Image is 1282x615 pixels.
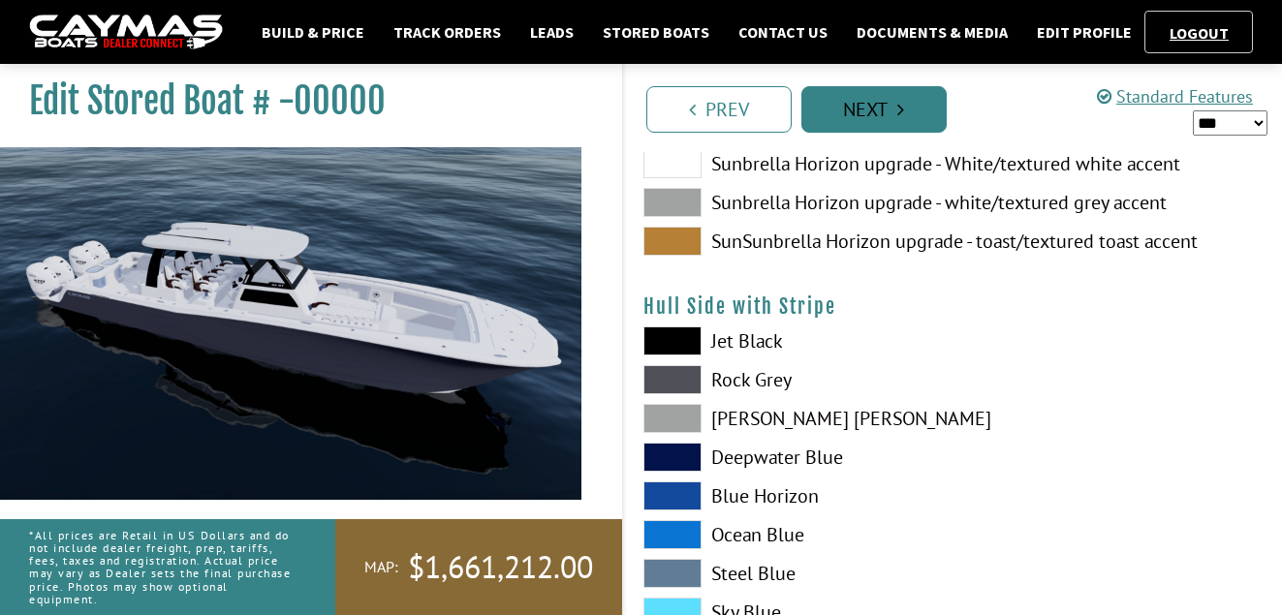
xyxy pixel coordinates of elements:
label: SunSunbrella Horizon upgrade - toast/textured toast accent [643,227,934,256]
label: Sunbrella Horizon upgrade - white/textured grey accent [643,188,934,217]
a: Edit Profile [1027,19,1141,45]
a: MAP:$1,661,212.00 [335,519,622,615]
a: Logout [1160,23,1238,43]
a: Standard Features [1097,85,1253,108]
img: caymas-dealer-connect-2ed40d3bc7270c1d8d7ffb4b79bf05adc795679939227970def78ec6f6c03838.gif [29,15,223,50]
a: Stored Boats [593,19,719,45]
a: Next [801,86,947,133]
label: Sunbrella Horizon upgrade - White/textured white accent [643,149,934,178]
label: [PERSON_NAME] [PERSON_NAME] [643,404,934,433]
a: Build & Price [252,19,374,45]
a: Leads [520,19,583,45]
label: Rock Grey [643,365,934,394]
span: $1,661,212.00 [408,547,593,588]
span: MAP: [364,557,398,577]
h4: Hull Side with Stripe [643,294,1264,319]
h1: Edit Stored Boat # -00000 [29,79,574,123]
label: Deepwater Blue [643,443,934,472]
a: Prev [646,86,792,133]
a: Contact Us [729,19,837,45]
a: Track Orders [384,19,511,45]
label: Ocean Blue [643,520,934,549]
label: Jet Black [643,326,934,355]
a: Documents & Media [847,19,1017,45]
label: Blue Horizon [643,481,934,510]
label: Steel Blue [643,559,934,588]
p: *All prices are Retail in US Dollars and do not include dealer freight, prep, tariffs, fees, taxe... [29,519,292,615]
